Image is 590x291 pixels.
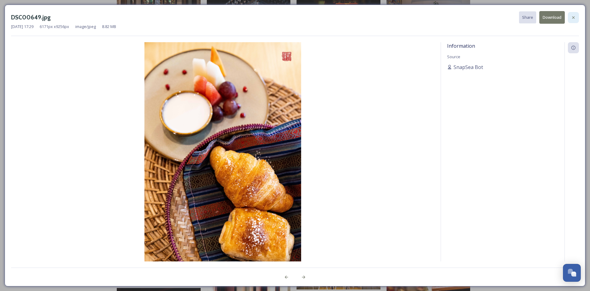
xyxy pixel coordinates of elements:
span: [DATE] 17:29 [11,24,33,30]
button: Share [519,11,536,23]
span: Information [447,42,475,49]
button: Download [539,11,565,24]
span: 6171 px x 9256 px [40,24,69,30]
img: 1n-VjZDWGxTnveMnXC0k8AfaWH5iyhd1n.jpg [11,42,435,278]
span: 8.82 MB [102,24,116,30]
span: SnapSea Bot [454,63,483,71]
span: Source [447,54,460,59]
button: Open Chat [563,264,581,282]
span: image/jpeg [75,24,96,30]
h3: DSC00649.jpg [11,13,51,22]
